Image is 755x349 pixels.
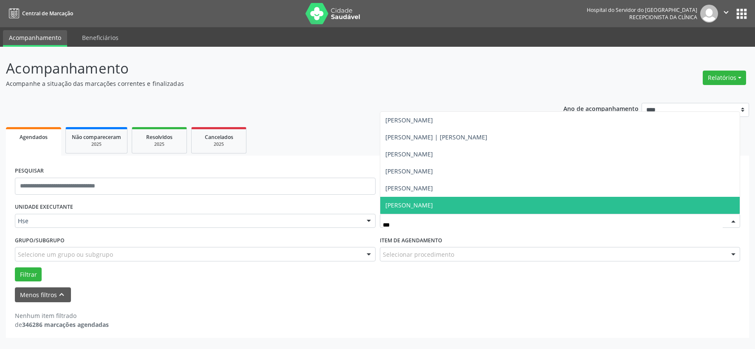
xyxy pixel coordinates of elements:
[380,234,442,247] label: Item de agendamento
[15,320,109,329] div: de
[22,321,109,329] strong: 346286 marcações agendadas
[15,201,73,214] label: UNIDADE EXECUTANTE
[734,6,749,21] button: apps
[22,10,73,17] span: Central de Marcação
[76,30,124,45] a: Beneficiários
[385,167,433,175] span: [PERSON_NAME]
[6,6,73,20] a: Central de Marcação
[385,133,487,141] span: [PERSON_NAME] | [PERSON_NAME]
[18,217,358,225] span: Hse
[385,184,433,192] span: [PERSON_NAME]
[385,116,433,124] span: [PERSON_NAME]
[6,79,526,88] p: Acompanhe a situação das marcações correntes e finalizadas
[563,103,639,113] p: Ano de acompanhamento
[138,141,181,148] div: 2025
[718,5,734,23] button: 
[146,133,172,141] span: Resolvidos
[205,133,233,141] span: Cancelados
[6,58,526,79] p: Acompanhamento
[18,250,113,259] span: Selecione um grupo ou subgrupo
[57,290,66,299] i: keyboard_arrow_up
[629,14,697,21] span: Recepcionista da clínica
[721,8,731,17] i: 
[3,30,67,47] a: Acompanhamento
[15,267,42,282] button: Filtrar
[20,133,48,141] span: Agendados
[385,201,433,209] span: [PERSON_NAME]
[15,234,65,247] label: Grupo/Subgrupo
[700,5,718,23] img: img
[703,71,746,85] button: Relatórios
[15,165,44,178] label: PESQUISAR
[72,133,121,141] span: Não compareceram
[72,141,121,148] div: 2025
[587,6,697,14] div: Hospital do Servidor do [GEOGRAPHIC_DATA]
[15,311,109,320] div: Nenhum item filtrado
[383,250,454,259] span: Selecionar procedimento
[198,141,240,148] div: 2025
[15,287,71,302] button: Menos filtroskeyboard_arrow_up
[385,150,433,158] span: [PERSON_NAME]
